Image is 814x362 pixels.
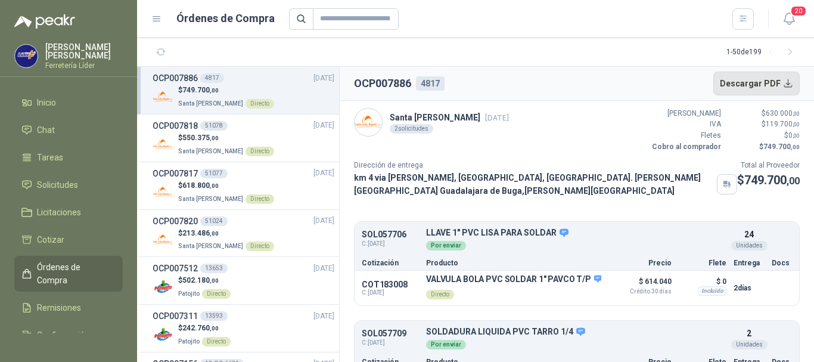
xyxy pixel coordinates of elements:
img: Company Logo [153,134,173,155]
a: Solicitudes [14,174,123,196]
p: SOL057709 [362,329,419,338]
img: Company Logo [153,182,173,203]
p: 2 días [734,281,765,295]
span: 119.700 [766,120,800,128]
img: Company Logo [15,45,38,67]
h3: OCP007886 [153,72,198,85]
span: Cotizar [37,233,64,246]
span: 0 [788,131,800,140]
p: COT183008 [362,280,419,289]
span: 749.700 [744,173,800,187]
button: 20 [778,8,800,30]
span: Licitaciones [37,206,81,219]
p: $ [178,275,231,286]
span: Órdenes de Compra [37,261,111,287]
span: 749.700 [182,86,219,94]
span: ,00 [210,325,219,332]
span: ,00 [791,144,800,150]
span: Configuración [37,329,89,342]
div: 1 - 50 de 199 [726,43,800,62]
span: Tareas [37,151,63,164]
div: 51078 [200,121,228,131]
p: Total al Proveedor [737,160,800,171]
p: $ [178,132,274,144]
div: 51077 [200,169,228,178]
span: [DATE] [313,215,334,227]
p: km 4 via [PERSON_NAME], [GEOGRAPHIC_DATA], [GEOGRAPHIC_DATA]. [PERSON_NAME][GEOGRAPHIC_DATA] Guad... [354,171,712,197]
a: Órdenes de Compra [14,256,123,292]
p: Cobro al comprador [650,141,721,153]
div: Unidades [731,340,768,349]
span: Santa [PERSON_NAME] [178,243,243,249]
h3: OCP007820 [153,215,198,228]
div: Directo [246,147,274,156]
div: Directo [246,99,274,109]
p: $ 0 [679,274,726,289]
h2: OCP007886 [354,75,411,92]
a: Licitaciones [14,201,123,224]
span: 550.375 [182,134,219,142]
span: 242.760 [182,324,219,332]
img: Logo peakr [14,14,75,29]
a: Remisiones [14,296,123,319]
span: 630.000 [766,109,800,117]
span: ,00 [787,175,800,187]
a: Chat [14,119,123,141]
button: Descargar PDF [713,72,800,95]
span: C: [DATE] [362,289,419,296]
div: Por enviar [426,241,466,250]
p: $ [178,323,231,334]
div: Directo [246,242,274,251]
span: 502.180 [182,276,219,284]
div: 13593 [200,311,228,321]
img: Company Logo [153,86,173,107]
p: $ 614.040 [612,274,672,295]
a: OCP00781851078[DATE] Company Logo$550.375,00Santa [PERSON_NAME]Directo [153,119,334,157]
span: Crédito 30 días [612,289,672,295]
h3: OCP007311 [153,310,198,323]
span: C: [DATE] [362,338,419,348]
span: [DATE] [313,311,334,322]
span: 618.800 [182,181,219,190]
p: Producto [426,259,605,267]
div: 2 solicitudes [390,124,433,134]
p: $ [728,119,800,130]
img: Company Logo [153,229,173,250]
span: Santa [PERSON_NAME] [178,148,243,154]
span: 20 [790,5,807,17]
img: Company Logo [355,109,382,136]
span: Patojito [178,290,200,297]
div: 4817 [416,76,445,91]
div: Directo [246,194,274,204]
div: 51024 [200,216,228,226]
p: Docs [772,259,792,267]
div: Incluido [698,286,726,296]
p: Flete [679,259,726,267]
span: Patojito [178,338,200,345]
span: Santa [PERSON_NAME] [178,196,243,202]
span: ,00 [210,135,219,141]
a: Configuración [14,324,123,346]
span: Santa [PERSON_NAME] [178,100,243,107]
p: LLAVE 1" PVC LISA PARA SOLDAR [426,228,726,239]
div: Directo [426,290,454,299]
p: [PERSON_NAME] [650,108,721,119]
img: Company Logo [153,324,173,345]
h1: Órdenes de Compra [176,10,275,27]
p: [PERSON_NAME] [PERSON_NAME] [45,43,123,60]
p: SOL057706 [362,230,419,239]
p: Cotización [362,259,419,267]
p: Precio [612,259,672,267]
span: ,00 [210,277,219,284]
p: Ferretería Líder [45,62,123,69]
h3: OCP007817 [153,167,198,180]
span: C: [DATE] [362,239,419,249]
a: Tareas [14,146,123,169]
p: Dirección de entrega [354,160,737,171]
p: Fletes [650,130,721,141]
a: OCP00781751077[DATE] Company Logo$618.800,00Santa [PERSON_NAME]Directo [153,167,334,205]
p: Entrega [734,259,765,267]
span: [DATE] [485,113,509,122]
a: OCP0078864817[DATE] Company Logo$749.700,00Santa [PERSON_NAME]Directo [153,72,334,109]
div: 4817 [200,73,224,83]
